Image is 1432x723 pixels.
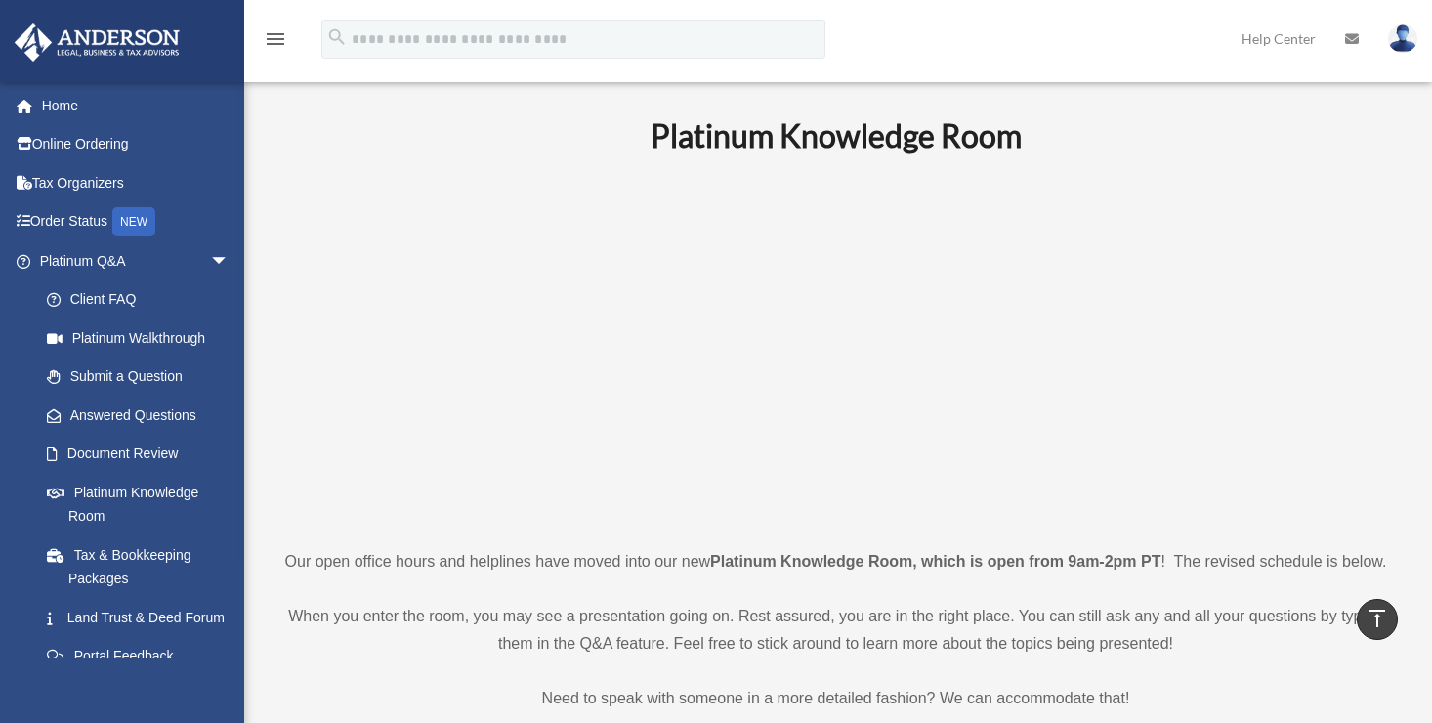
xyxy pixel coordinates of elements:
p: When you enter the room, you may see a presentation going on. Rest assured, you are in the right ... [278,603,1393,658]
a: vertical_align_top [1357,599,1398,640]
i: menu [264,27,287,51]
div: NEW [112,207,155,236]
a: Document Review [27,435,259,474]
i: search [326,26,348,48]
a: Order StatusNEW [14,202,259,242]
a: Answered Questions [27,396,259,435]
b: Platinum Knowledge Room [651,116,1022,154]
iframe: 231110_Toby_KnowledgeRoom [543,182,1129,512]
a: Online Ordering [14,125,259,164]
img: User Pic [1388,24,1417,53]
a: Submit a Question [27,358,259,397]
a: Home [14,86,259,125]
span: arrow_drop_down [210,241,249,281]
i: vertical_align_top [1366,607,1389,630]
a: Land Trust & Deed Forum [27,598,259,637]
a: Platinum Q&Aarrow_drop_down [14,241,259,280]
a: Platinum Knowledge Room [27,473,249,535]
p: Need to speak with someone in a more detailed fashion? We can accommodate that! [278,685,1393,712]
a: Portal Feedback [27,637,259,676]
a: Platinum Walkthrough [27,319,259,358]
a: menu [264,34,287,51]
p: Our open office hours and helplines have moved into our new ! The revised schedule is below. [278,548,1393,575]
a: Tax & Bookkeeping Packages [27,535,259,598]
a: Tax Organizers [14,163,259,202]
strong: Platinum Knowledge Room, which is open from 9am-2pm PT [710,553,1160,570]
a: Client FAQ [27,280,259,319]
img: Anderson Advisors Platinum Portal [9,23,186,62]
